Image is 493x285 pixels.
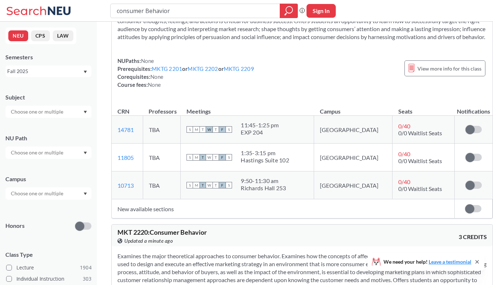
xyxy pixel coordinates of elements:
[5,251,91,259] span: Class Type
[7,67,83,75] div: Fall 2025
[117,228,207,236] span: MKT 2220 : Consumer Behavior
[398,185,442,192] span: 0/0 Waitlist Seats
[187,182,193,188] span: S
[117,126,134,133] a: 14781
[8,30,28,41] button: NEU
[188,65,218,72] a: MKTG 2202
[5,222,25,230] p: Honors
[219,154,226,161] span: F
[280,4,298,18] div: magnifying glass
[31,30,50,41] button: CPS
[5,106,91,118] div: Dropdown arrow
[5,53,91,61] div: Semesters
[314,144,393,171] td: [GEOGRAPHIC_DATA]
[7,189,68,198] input: Choose one or multiple
[398,150,410,157] span: 0 / 40
[241,157,289,164] div: Hastings Suite 102
[213,154,219,161] span: T
[5,134,91,142] div: NU Path
[152,65,182,72] a: MKTG 2201
[6,263,91,272] label: Lecture
[83,152,87,154] svg: Dropdown arrow
[143,144,181,171] td: TBA
[143,116,181,144] td: TBA
[398,178,410,185] span: 0 / 40
[143,100,181,116] th: Professors
[83,111,87,114] svg: Dropdown arrow
[459,233,487,241] span: 3 CREDITS
[124,237,173,245] span: Updated a minute ago
[200,182,206,188] span: T
[226,182,232,188] span: S
[429,259,471,265] a: Leave a testimonial
[187,154,193,161] span: S
[219,126,226,133] span: F
[226,126,232,133] span: S
[7,107,68,116] input: Choose one or multiple
[83,275,91,283] span: 303
[5,187,91,200] div: Dropdown arrow
[314,116,393,144] td: [GEOGRAPHIC_DATA]
[383,259,471,264] span: We need your help!
[181,100,314,116] th: Meetings
[314,100,393,116] th: Campus
[83,71,87,73] svg: Dropdown arrow
[454,100,492,116] th: Notifications
[219,182,226,188] span: F
[417,64,481,73] span: View more info for this class
[241,149,289,157] div: 1:35 - 3:15 pm
[6,274,91,284] label: Individual Instruction
[193,126,200,133] span: M
[117,107,129,115] div: CRN
[241,184,286,192] div: Richards Hall 253
[141,58,154,64] span: None
[200,126,206,133] span: T
[150,73,163,80] span: None
[5,146,91,159] div: Dropdown arrow
[80,264,91,272] span: 1904
[7,148,68,157] input: Choose one or multiple
[224,65,254,72] a: MKTG 2209
[393,100,454,116] th: Seats
[117,57,254,89] div: NUPaths: Prerequisites: or or Corequisites: Course fees:
[53,30,73,41] button: LAW
[143,171,181,199] td: TBA
[241,177,286,184] div: 9:50 - 11:30 am
[5,175,91,183] div: Campus
[206,154,213,161] span: W
[213,126,219,133] span: T
[306,4,336,18] button: Sign In
[206,126,213,133] span: W
[398,123,410,129] span: 0 / 40
[5,65,91,77] div: Fall 2025Dropdown arrow
[398,129,442,136] span: 0/0 Waitlist Seats
[226,154,232,161] span: S
[148,81,161,88] span: None
[284,6,293,16] svg: magnifying glass
[112,199,454,218] td: New available sections
[5,93,91,101] div: Subject
[187,126,193,133] span: S
[314,171,393,199] td: [GEOGRAPHIC_DATA]
[116,5,275,17] input: Class, professor, course number, "phrase"
[193,154,200,161] span: M
[200,154,206,161] span: T
[193,182,200,188] span: M
[213,182,219,188] span: T
[206,182,213,188] span: W
[241,129,279,136] div: EXP 204
[83,192,87,195] svg: Dropdown arrow
[398,157,442,164] span: 0/0 Waitlist Seats
[117,154,134,161] a: 11805
[117,182,134,189] a: 10713
[241,122,279,129] div: 11:45 - 1:25 pm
